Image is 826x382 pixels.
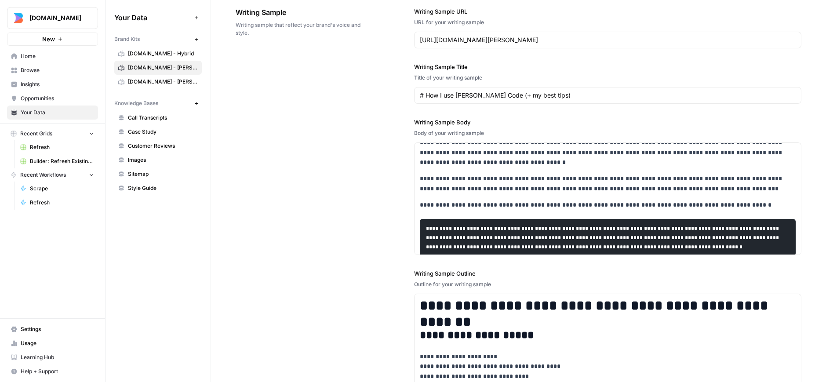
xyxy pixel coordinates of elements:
a: Case Study [114,125,202,139]
a: Your Data [7,106,98,120]
span: New [42,35,55,44]
span: Your Data [114,12,191,23]
span: Case Study [128,128,198,136]
span: Sitemap [128,170,198,178]
label: Writing Sample URL [414,7,801,16]
a: Opportunities [7,91,98,106]
a: [DOMAIN_NAME] - Hybrid [114,47,202,61]
label: Writing Sample Body [414,118,801,127]
button: Help + Support [7,364,98,378]
button: New [7,33,98,46]
a: Insights [7,77,98,91]
img: Builder.io Logo [10,10,26,26]
span: Settings [21,325,94,333]
span: Recent Workflows [20,171,66,179]
a: Customer Reviews [114,139,202,153]
span: Scrape [30,185,94,193]
span: Knowledge Bases [114,99,158,107]
a: Style Guide [114,181,202,195]
button: Recent Grids [7,127,98,140]
span: [DOMAIN_NAME] [29,14,83,22]
a: Learning Hub [7,350,98,364]
a: Home [7,49,98,63]
label: Writing Sample Title [414,62,801,71]
span: Refresh [30,199,94,207]
a: Refresh [16,196,98,210]
span: Builder: Refresh Existing Content [30,157,94,165]
a: Sitemap [114,167,202,181]
a: Builder: Refresh Existing Content [16,154,98,168]
span: Opportunities [21,95,94,102]
span: Your Data [21,109,94,116]
input: Game Day Gear Guide [420,91,796,100]
span: Usage [21,339,94,347]
a: Usage [7,336,98,350]
a: Browse [7,63,98,77]
a: [DOMAIN_NAME] - [PERSON_NAME] test [114,75,202,89]
a: Scrape [16,182,98,196]
div: Outline for your writing sample [414,280,801,288]
div: Title of your writing sample [414,74,801,82]
a: Images [114,153,202,167]
input: www.sundaysoccer.com/game-day [420,36,796,44]
div: Body of your writing sample [414,129,801,137]
span: Brand Kits [114,35,140,43]
div: URL for your writing sample [414,18,801,26]
span: [DOMAIN_NAME] - Hybrid [128,50,198,58]
span: Help + Support [21,367,94,375]
span: Writing Sample [236,7,365,18]
a: [DOMAIN_NAME] - [PERSON_NAME] [114,61,202,75]
span: Refresh [30,143,94,151]
span: Writing sample that reflect your brand's voice and style. [236,21,365,37]
span: [DOMAIN_NAME] - [PERSON_NAME] [128,64,198,72]
button: Workspace: Builder.io [7,7,98,29]
span: Browse [21,66,94,74]
a: Settings [7,322,98,336]
span: Insights [21,80,94,88]
a: Call Transcripts [114,111,202,125]
span: Call Transcripts [128,114,198,122]
span: Learning Hub [21,353,94,361]
span: Customer Reviews [128,142,198,150]
button: Recent Workflows [7,168,98,182]
a: Refresh [16,140,98,154]
span: [DOMAIN_NAME] - [PERSON_NAME] test [128,78,198,86]
span: Style Guide [128,184,198,192]
label: Writing Sample Outline [414,269,801,278]
span: Home [21,52,94,60]
span: Recent Grids [20,130,52,138]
